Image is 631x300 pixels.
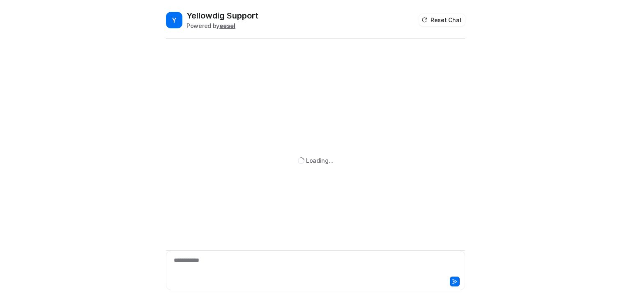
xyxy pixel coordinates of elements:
[306,156,333,165] div: Loading...
[419,14,465,26] button: Reset Chat
[187,10,258,21] h2: Yellowdig Support
[187,21,258,30] div: Powered by
[219,22,235,29] b: eesel
[166,12,182,28] span: Y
